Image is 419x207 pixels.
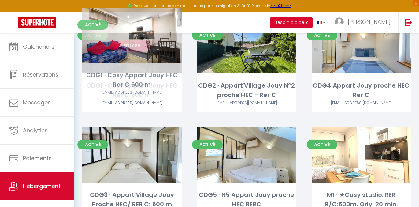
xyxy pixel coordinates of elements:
a: ... [PERSON_NAME] [330,12,398,33]
span: Chercher [93,19,114,25]
a: Chercher [89,12,119,33]
button: Besoin d'aide ? [270,17,313,28]
span: Activé [77,30,108,40]
span: Calendriers [23,43,54,51]
span: Activé [192,140,223,149]
div: CDG4 Appart Jouy proche HEC Rer C [312,81,411,100]
div: Airbnb [312,100,411,106]
img: ... [335,17,344,27]
span: Hébergement [23,182,61,190]
span: Analytics [23,126,48,134]
div: Airbnb [82,100,182,106]
span: Paiements [23,154,52,162]
span: Activé [307,140,337,149]
span: Réservations [23,71,58,78]
img: logout [405,19,412,26]
span: Activé [307,30,337,40]
span: Activé [77,140,108,149]
a: Editer [113,40,150,52]
div: Airbnb [197,100,296,106]
div: CDG1 · Cosy Appart Jouy HEC Rer C 500 m [82,81,182,100]
div: CDG2 · Appart'Village Jouy N°2 proche HEC - Rer C [197,81,296,100]
span: Messages [23,99,51,106]
a: >>> ICI <<<< [270,3,291,8]
span: Activé [192,30,223,40]
img: Super Booking [18,17,56,28]
span: [PERSON_NAME] [348,18,391,26]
